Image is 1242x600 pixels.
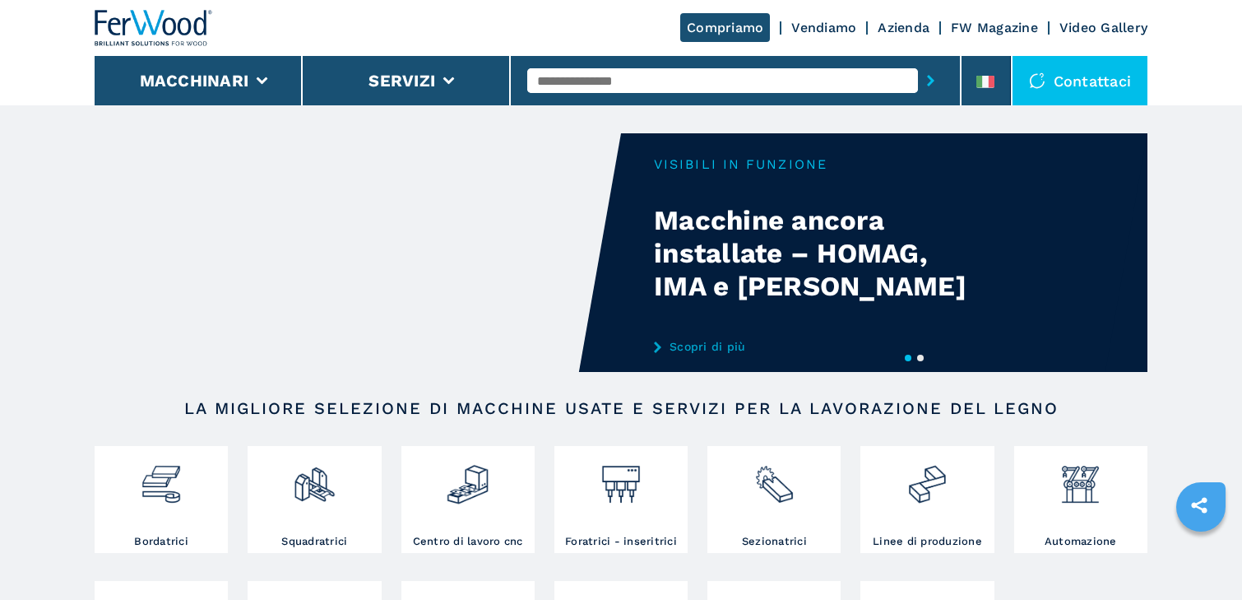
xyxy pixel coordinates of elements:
[878,20,929,35] a: Azienda
[1179,485,1220,526] a: sharethis
[680,13,770,42] a: Compriamo
[413,534,523,549] h3: Centro di lavoro cnc
[860,446,994,553] a: Linee di produzione
[140,71,249,91] button: Macchinari
[95,446,228,553] a: Bordatrici
[918,62,943,100] button: submit-button
[139,450,183,506] img: bordatrici_1.png
[753,450,796,506] img: sezionatrici_2.png
[917,355,924,361] button: 2
[1013,56,1148,105] div: Contattaci
[147,398,1095,418] h2: LA MIGLIORE SELEZIONE DI MACCHINE USATE E SERVIZI PER LA LAVORAZIONE DEL LEGNO
[1172,526,1230,588] iframe: Chat
[1045,534,1117,549] h3: Automazione
[565,534,677,549] h3: Foratrici - inseritrici
[95,133,621,372] video: Your browser does not support the video tag.
[281,534,347,549] h3: Squadratrici
[1059,20,1147,35] a: Video Gallery
[599,450,642,506] img: foratrici_inseritrici_2.png
[446,450,489,506] img: centro_di_lavoro_cnc_2.png
[554,446,688,553] a: Foratrici - inseritrici
[707,446,841,553] a: Sezionatrici
[951,20,1038,35] a: FW Magazine
[95,10,213,46] img: Ferwood
[654,340,976,353] a: Scopri di più
[368,71,435,91] button: Servizi
[1059,450,1102,506] img: automazione.png
[401,446,535,553] a: Centro di lavoro cnc
[873,534,982,549] h3: Linee di produzione
[1014,446,1147,553] a: Automazione
[742,534,807,549] h3: Sezionatrici
[134,534,188,549] h3: Bordatrici
[293,450,336,506] img: squadratrici_2.png
[906,450,949,506] img: linee_di_produzione_2.png
[248,446,381,553] a: Squadratrici
[1029,72,1045,89] img: Contattaci
[791,20,856,35] a: Vendiamo
[905,355,911,361] button: 1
